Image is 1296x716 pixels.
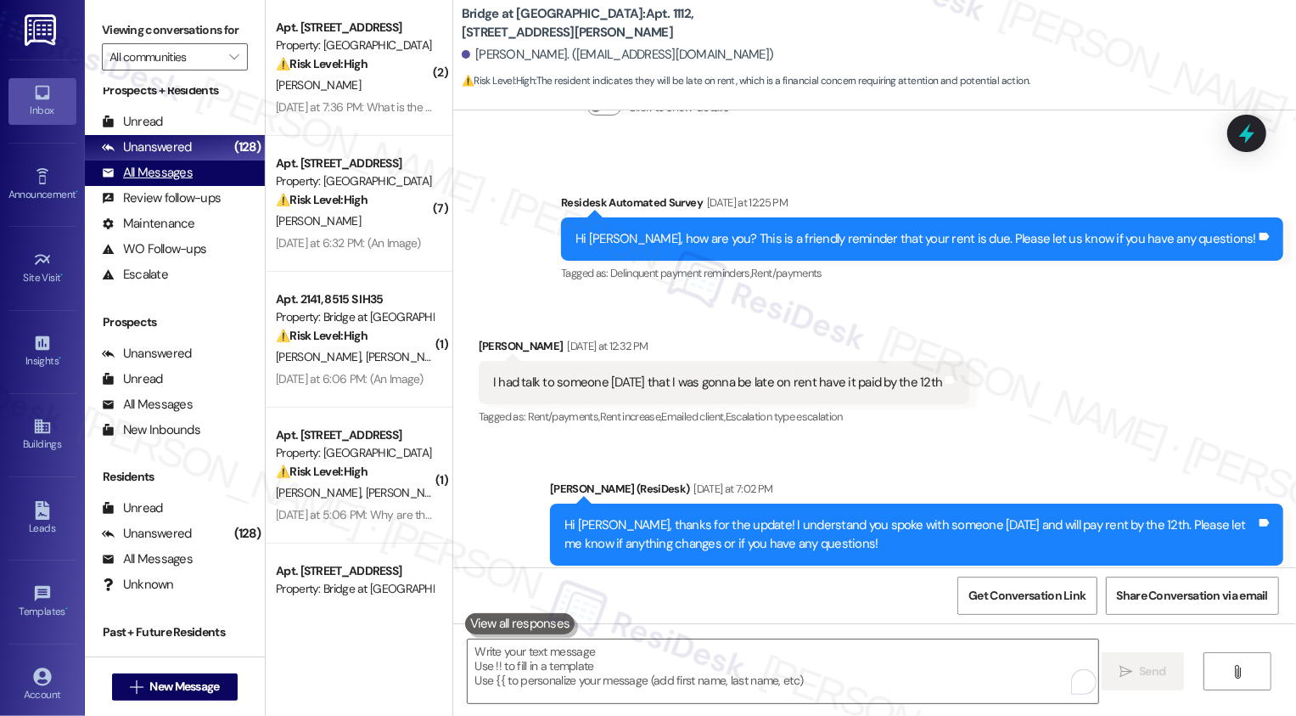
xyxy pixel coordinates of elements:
[462,74,535,87] strong: ⚠️ Risk Level: High
[276,349,366,364] span: [PERSON_NAME]
[276,371,424,386] div: [DATE] at 6:06 PM: (An Image)
[276,562,433,580] div: Apt. [STREET_ADDRESS]
[690,480,773,498] div: [DATE] at 7:02 PM
[102,396,193,414] div: All Messages
[276,444,433,462] div: Property: [GEOGRAPHIC_DATA]
[276,213,361,228] span: [PERSON_NAME]
[276,172,433,190] div: Property: [GEOGRAPHIC_DATA]
[462,5,801,42] b: Bridge at [GEOGRAPHIC_DATA]: Apt. 1112, [STREET_ADDRESS][PERSON_NAME]
[229,50,238,64] i: 
[600,409,662,424] span: Rent increase ,
[462,72,1030,90] span: : The resident indicates they will be late on rent, which is a financial concern requiring attent...
[276,77,361,93] span: [PERSON_NAME]
[1117,587,1268,605] span: Share Conversation via email
[1139,662,1165,680] span: Send
[276,308,433,326] div: Property: Bridge at [GEOGRAPHIC_DATA]
[8,579,76,625] a: Templates •
[276,155,433,172] div: Apt. [STREET_ADDRESS]
[102,138,192,156] div: Unanswered
[276,37,433,54] div: Property: [GEOGRAPHIC_DATA]
[479,404,970,429] div: Tagged as:
[230,521,265,547] div: (128)
[365,485,450,500] span: [PERSON_NAME]
[130,680,143,694] i: 
[276,580,433,598] div: Property: Bridge at [GEOGRAPHIC_DATA]
[230,134,265,161] div: (128)
[564,516,1256,553] div: Hi [PERSON_NAME], thanks for the update! I understand you spoke with someone [DATE] and will pay ...
[61,269,64,281] span: •
[276,19,433,37] div: Apt. [STREET_ADDRESS]
[102,266,168,284] div: Escalate
[85,468,265,486] div: Residents
[276,235,421,251] div: [DATE] at 6:32 PM: (An Image)
[102,113,163,131] div: Unread
[25,14,59,46] img: ResiDesk Logo
[102,576,174,594] div: Unknown
[1119,665,1132,679] i: 
[550,480,1283,504] div: [PERSON_NAME] (ResiDesk)
[276,192,367,207] strong: ⚠️ Risk Level: High
[528,409,600,424] span: Rent/payments ,
[149,678,219,696] span: New Message
[276,485,366,500] span: [PERSON_NAME]
[493,374,943,392] div: I had talk to someone [DATE] that I was gonna be late on rent have it paid by the 12th
[102,189,221,207] div: Review follow-ups
[276,56,367,71] strong: ⚠️ Risk Level: High
[102,550,193,568] div: All Messages
[102,421,200,439] div: New Inbounds
[479,337,970,361] div: [PERSON_NAME]
[276,328,367,343] strong: ⚠️ Risk Level: High
[8,245,76,291] a: Site Visit •
[102,654,205,672] div: Past Residents
[59,352,61,364] span: •
[1102,652,1184,691] button: Send
[1106,577,1279,615] button: Share Conversation via email
[85,82,265,99] div: Prospects + Residents
[726,409,843,424] span: Escalation type escalation
[575,230,1256,248] div: Hi [PERSON_NAME], how are you? This is a friendly reminder that your rent is due. Please let us k...
[102,17,248,43] label: Viewing conversations for
[610,266,751,280] span: Delinquent payment reminders ,
[65,603,68,615] span: •
[102,525,192,543] div: Unanswered
[85,313,265,331] div: Prospects
[751,266,822,280] span: Rent/payments
[462,46,774,64] div: [PERSON_NAME]. ([EMAIL_ADDRESS][DOMAIN_NAME])
[8,412,76,458] a: Buildings
[957,577,1097,615] button: Get Conversation Link
[112,674,238,701] button: New Message
[109,43,221,70] input: All communities
[102,345,192,363] div: Unanswered
[662,409,726,424] span: Emailed client ,
[703,194,788,211] div: [DATE] at 12:25 PM
[968,587,1086,605] span: Get Conversation Link
[276,99,575,115] div: [DATE] at 7:36 PM: What is the month to month prorated fee?
[8,78,76,124] a: Inbox
[365,349,450,364] span: [PERSON_NAME]
[85,623,265,641] div: Past + Future Residents
[276,426,433,444] div: Apt. [STREET_ADDRESS]
[550,566,1283,590] div: Tagged as:
[102,240,206,258] div: WO Follow-ups
[102,215,195,233] div: Maintenance
[102,164,193,182] div: All Messages
[276,464,367,479] strong: ⚠️ Risk Level: High
[276,290,433,308] div: Apt. 2141, 8515 S IH35
[8,329,76,375] a: Insights •
[561,194,1283,217] div: Residesk Automated Survey
[468,640,1098,703] textarea: To enrich screen reader interactions, please activate Accessibility in Grammarly extension settings
[563,337,648,355] div: [DATE] at 12:32 PM
[102,499,163,517] div: Unread
[8,662,76,708] a: Account
[102,370,163,388] div: Unread
[8,496,76,542] a: Leads
[76,186,78,198] span: •
[561,261,1283,285] div: Tagged as:
[1231,665,1243,679] i: 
